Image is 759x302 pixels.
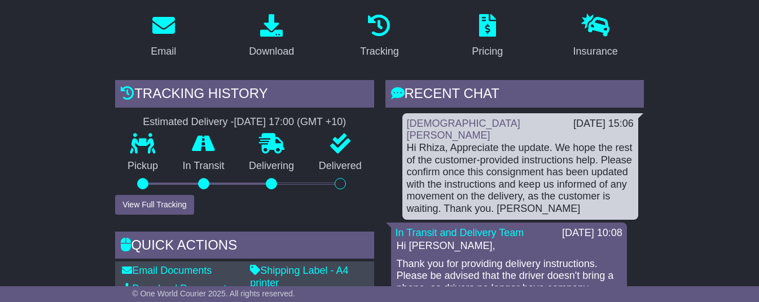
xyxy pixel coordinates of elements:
div: [DATE] 17:00 (GMT +10) [234,116,346,128]
a: Insurance [566,10,625,63]
div: Tracking [360,44,398,59]
div: [DATE] 10:08 [562,227,622,239]
div: Hi Rhiza, Appreciate the update. We hope the rest of the customer-provided instructions help. Ple... [407,142,634,215]
a: Email Documents [122,265,212,276]
div: Quick Actions [115,232,374,262]
div: RECENT CHAT [385,80,644,110]
div: [DATE] 15:06 [573,118,634,130]
div: Insurance [573,44,618,59]
a: [DEMOGRAPHIC_DATA][PERSON_NAME] [407,118,520,141]
a: Email [143,10,183,63]
button: View Full Tracking [115,195,194,215]
span: © One World Courier 2025. All rights reserved. [132,289,295,298]
a: Download [242,10,301,63]
a: Pricing [464,10,510,63]
div: Estimated Delivery - [115,116,374,128]
p: Hi [PERSON_NAME], [397,240,621,252]
a: In Transit and Delivery Team [396,227,524,238]
a: Download Documents [122,283,231,294]
div: Download [249,44,294,59]
div: Pricing [472,44,503,59]
div: Email [151,44,176,59]
p: Pickup [115,160,170,172]
div: Tracking history [115,80,374,110]
a: Shipping Label - A4 printer [250,265,348,288]
p: Delivered [306,160,374,172]
p: In Transit [170,160,237,172]
p: Delivering [236,160,306,172]
a: Tracking [353,10,406,63]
